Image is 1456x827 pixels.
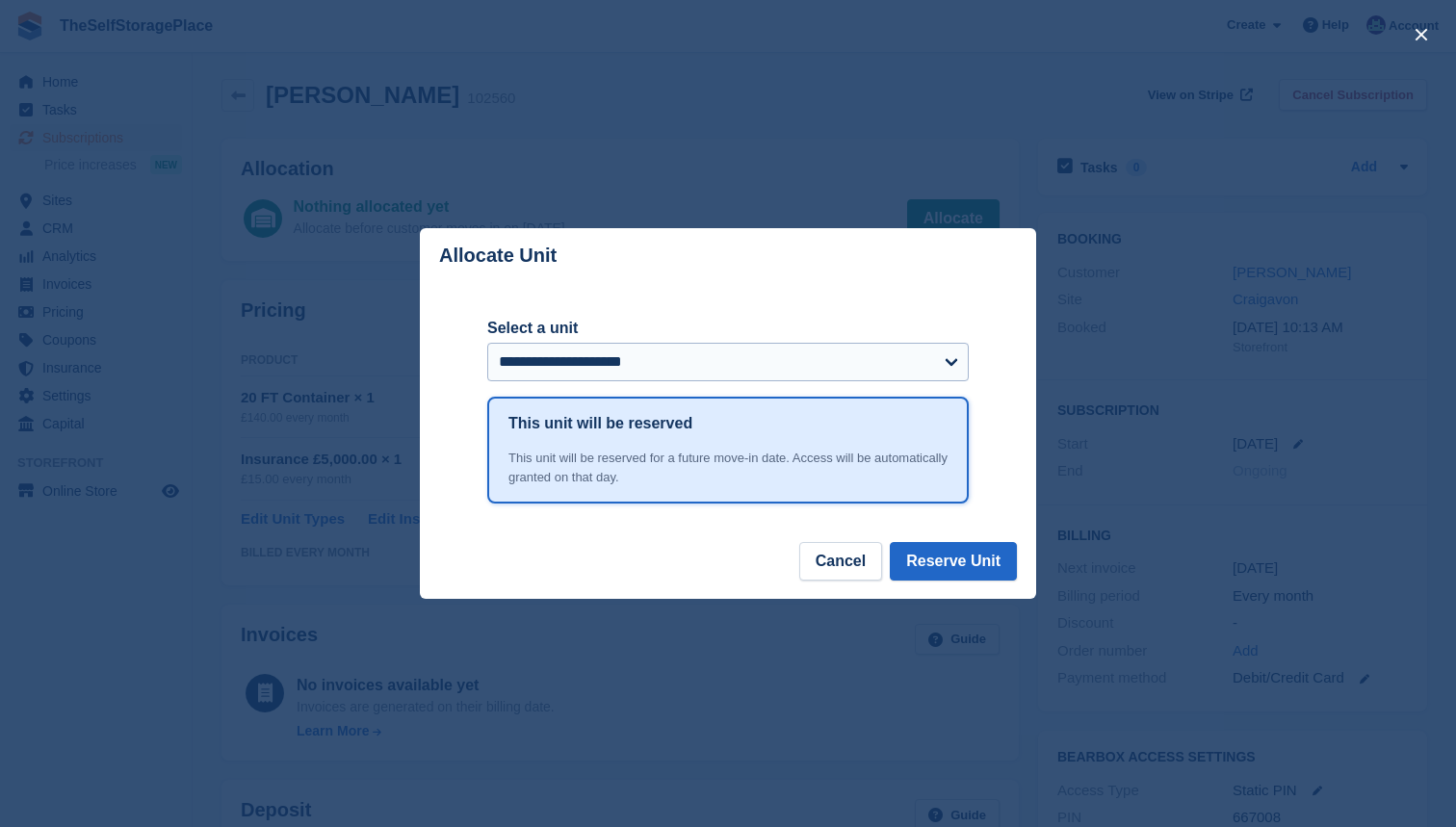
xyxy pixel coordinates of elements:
[439,245,557,267] p: Allocate Unit
[1406,19,1437,50] button: close
[508,412,692,435] h1: This unit will be reserved
[508,449,948,486] div: This unit will be reserved for a future move-in date. Access will be automatically granted on tha...
[487,317,969,340] label: Select a unit
[890,542,1017,581] button: Reserve Unit
[799,542,882,581] button: Cancel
